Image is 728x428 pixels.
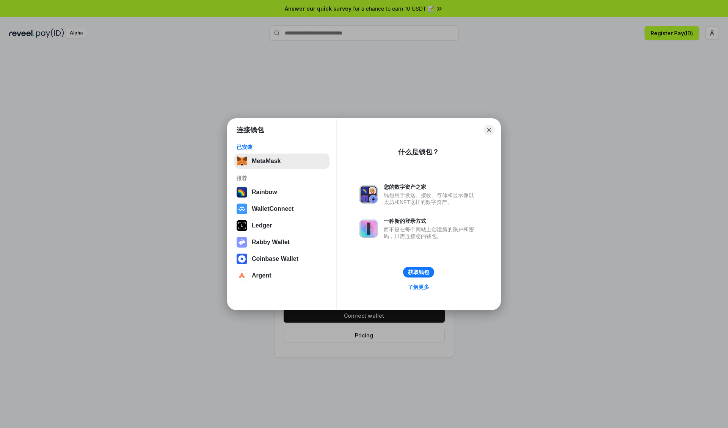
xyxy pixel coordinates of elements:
[359,219,378,238] img: svg+xml,%3Csvg%20xmlns%3D%22http%3A%2F%2Fwww.w3.org%2F2000%2Fsvg%22%20fill%3D%22none%22%20viewBox...
[237,220,247,231] img: svg+xml,%3Csvg%20xmlns%3D%22http%3A%2F%2Fwww.w3.org%2F2000%2Fsvg%22%20width%3D%2228%22%20height%3...
[237,204,247,214] img: svg+xml,%3Csvg%20width%3D%2228%22%20height%3D%2228%22%20viewBox%3D%220%200%2028%2028%22%20fill%3D...
[403,282,434,292] a: 了解更多
[252,158,281,165] div: MetaMask
[384,218,478,224] div: 一种新的登录方式
[234,154,329,169] button: MetaMask
[252,256,298,262] div: Coinbase Wallet
[237,237,247,248] img: svg+xml,%3Csvg%20xmlns%3D%22http%3A%2F%2Fwww.w3.org%2F2000%2Fsvg%22%20fill%3D%22none%22%20viewBox...
[237,125,264,135] h1: 连接钱包
[234,235,329,250] button: Rabby Wallet
[234,251,329,267] button: Coinbase Wallet
[384,183,478,190] div: 您的数字资产之家
[237,175,327,182] div: 推荐
[252,189,277,196] div: Rainbow
[252,205,294,212] div: WalletConnect
[237,254,247,264] img: svg+xml,%3Csvg%20width%3D%2228%22%20height%3D%2228%22%20viewBox%3D%220%200%2028%2028%22%20fill%3D...
[398,147,439,157] div: 什么是钱包？
[237,156,247,166] img: svg+xml,%3Csvg%20fill%3D%22none%22%20height%3D%2233%22%20viewBox%3D%220%200%2035%2033%22%20width%...
[252,239,290,246] div: Rabby Wallet
[384,192,478,205] div: 钱包用于发送、接收、存储和显示像以太坊和NFT这样的数字资产。
[359,185,378,204] img: svg+xml,%3Csvg%20xmlns%3D%22http%3A%2F%2Fwww.w3.org%2F2000%2Fsvg%22%20fill%3D%22none%22%20viewBox...
[237,187,247,198] img: svg+xml,%3Csvg%20width%3D%22120%22%20height%3D%22120%22%20viewBox%3D%220%200%20120%20120%22%20fil...
[484,125,494,135] button: Close
[237,144,327,151] div: 已安装
[408,284,429,290] div: 了解更多
[408,269,429,276] div: 获取钱包
[252,272,271,279] div: Argent
[252,222,272,229] div: Ledger
[237,270,247,281] img: svg+xml,%3Csvg%20width%3D%2228%22%20height%3D%2228%22%20viewBox%3D%220%200%2028%2028%22%20fill%3D...
[384,226,478,240] div: 而不是在每个网站上创建新的账户和密码，只需连接您的钱包。
[234,218,329,233] button: Ledger
[234,185,329,200] button: Rainbow
[234,268,329,283] button: Argent
[403,267,434,277] button: 获取钱包
[234,201,329,216] button: WalletConnect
